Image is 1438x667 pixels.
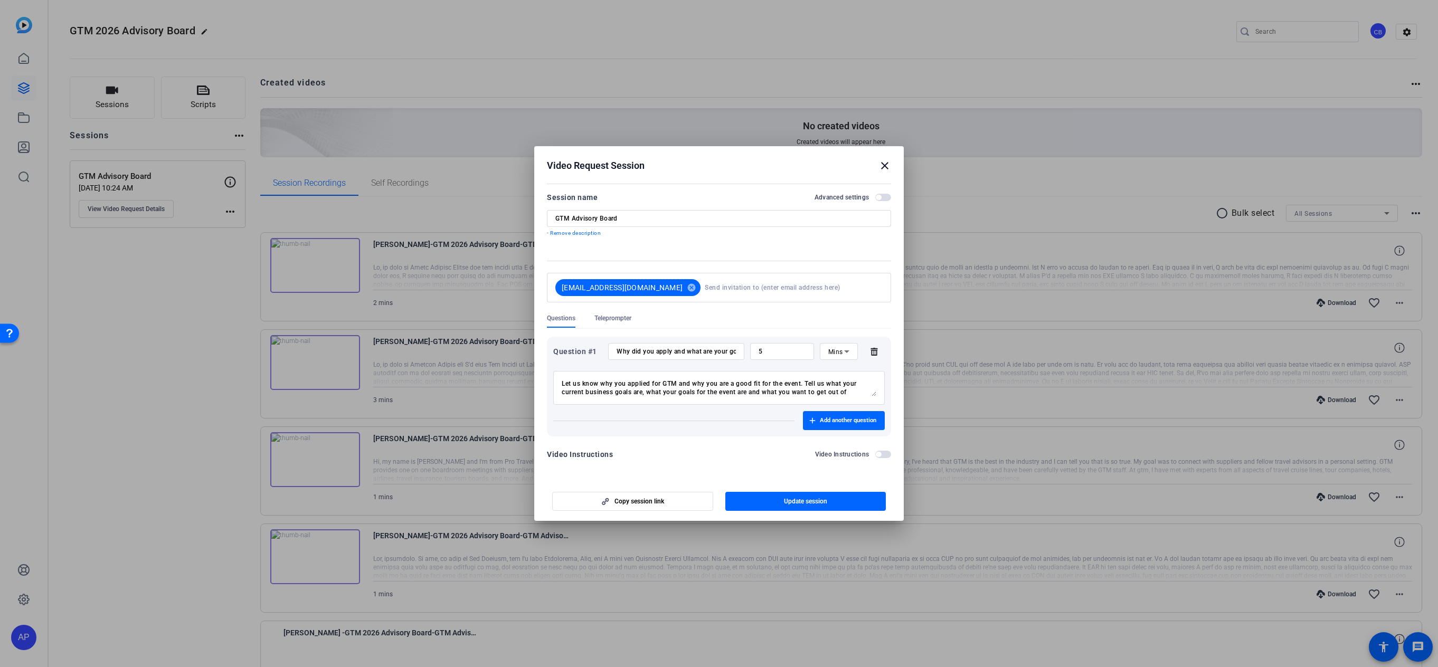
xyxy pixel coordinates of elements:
span: Mins [828,348,843,356]
input: Time [759,347,806,356]
input: Enter Session Name [555,214,883,223]
div: Question #1 [553,345,602,358]
span: Teleprompter [594,314,631,322]
span: [EMAIL_ADDRESS][DOMAIN_NAME] [562,282,683,293]
button: Update session [725,492,886,511]
input: Enter your question here [617,347,736,356]
span: Questions [547,314,575,322]
div: Session name [547,191,598,204]
button: Add another question [803,411,885,430]
input: Send invitation to (enter email address here) [705,277,878,298]
mat-icon: close [878,159,891,172]
span: Add another question [820,416,876,425]
span: Update session [784,497,827,506]
div: Video Instructions [547,448,613,461]
p: - Remove description [547,229,891,237]
mat-icon: cancel [683,283,701,292]
h2: Advanced settings [815,193,869,202]
button: Copy session link [552,492,713,511]
div: Video Request Session [547,159,891,172]
span: Copy session link [614,497,664,506]
h2: Video Instructions [815,450,869,459]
